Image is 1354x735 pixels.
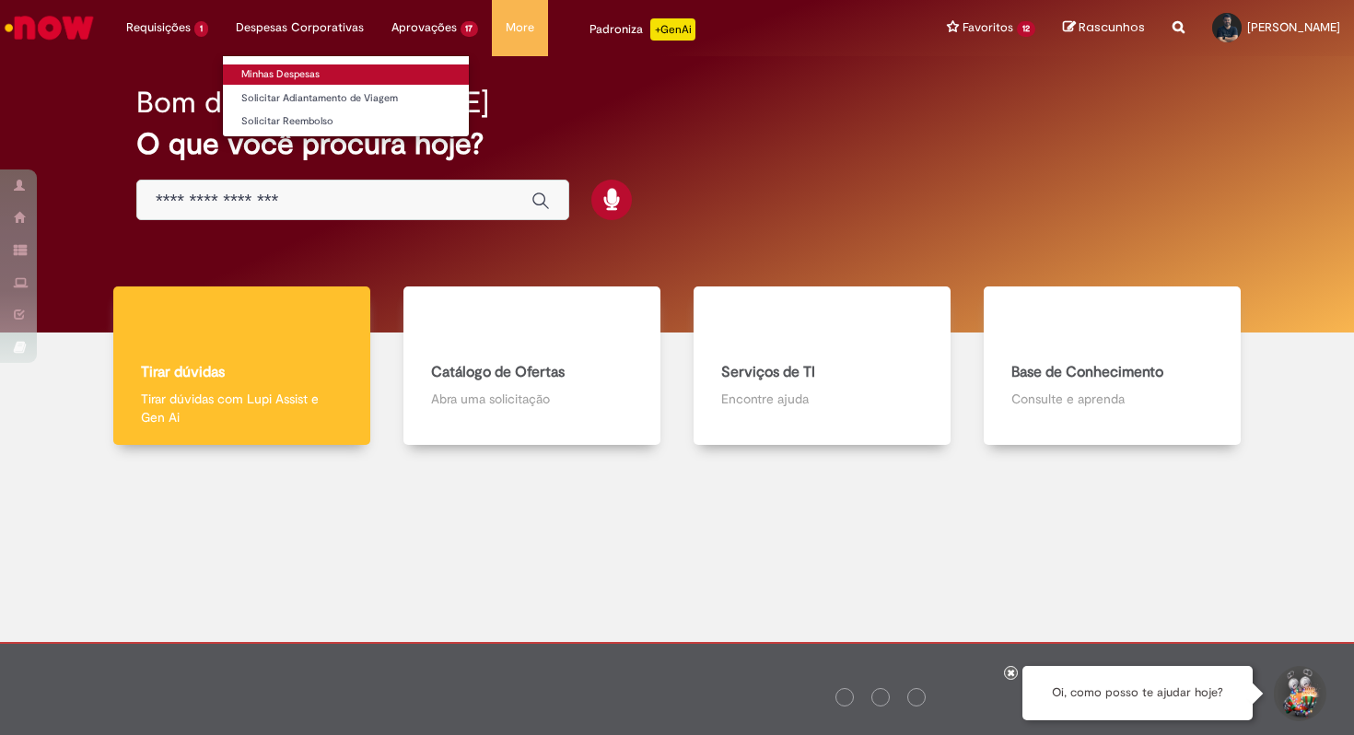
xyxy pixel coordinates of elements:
[431,390,633,408] p: Abra uma solicitação
[461,21,479,37] span: 17
[562,13,612,41] img: click_logo_yellow_360x200.png
[1017,21,1035,37] span: 12
[1022,666,1253,720] div: Oi, como posso te ajudar hoje?
[223,111,469,132] a: Solicitar Reembolso
[136,128,1218,160] h2: O que você procura hoje?
[1079,18,1145,36] span: Rascunhos
[1011,390,1213,408] p: Consulte e aprenda
[1063,19,1145,37] a: Rascunhos
[506,18,534,37] span: More
[2,9,97,46] img: ServiceNow
[840,694,849,704] img: logo_footer_facebook.png
[223,64,469,85] a: Minhas Despesas
[141,390,343,426] p: Tirar dúvidas com Lupi Assist e Gen Ai
[967,286,1257,446] a: Base de Conhecimento Consulte e aprenda
[391,18,457,37] span: Aprovações
[721,390,923,408] p: Encontre ajuda
[236,18,364,37] span: Despesas Corporativas
[721,363,815,381] b: Serviços de TI
[489,89,516,116] img: happy-face.png
[677,286,967,446] a: Serviços de TI Encontre ajuda
[194,21,208,37] span: 1
[639,18,745,41] div: Padroniza
[1271,666,1326,721] button: Iniciar Conversa de Suporte
[141,363,225,381] b: Tirar dúvidas
[97,286,387,446] a: Tirar dúvidas Tirar dúvidas com Lupi Assist e Gen Ai
[1019,689,1035,706] img: logo_footer_naosei.png
[1247,19,1340,35] span: [PERSON_NAME]
[943,685,967,709] img: logo_footer_youtube.png
[222,55,470,137] ul: Despesas Corporativas
[383,662,489,699] img: logo_footer_ambev_rotulo_gray.png
[876,694,885,704] img: logo_footer_twitter.png
[126,18,191,37] span: Requisições
[985,689,1001,706] img: logo_footer_workplace.png
[700,18,745,41] p: +GenAi
[431,363,565,381] b: Catálogo de Ofertas
[387,286,677,446] a: Catálogo de Ofertas Abra uma solicitação
[136,87,489,119] h2: Bom dia, [PERSON_NAME]
[223,88,469,109] a: Solicitar Adiantamento de Viagem
[963,18,1013,37] span: Favoritos
[1011,363,1163,381] b: Base de Conhecimento
[912,694,921,705] img: logo_footer_linkedin.png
